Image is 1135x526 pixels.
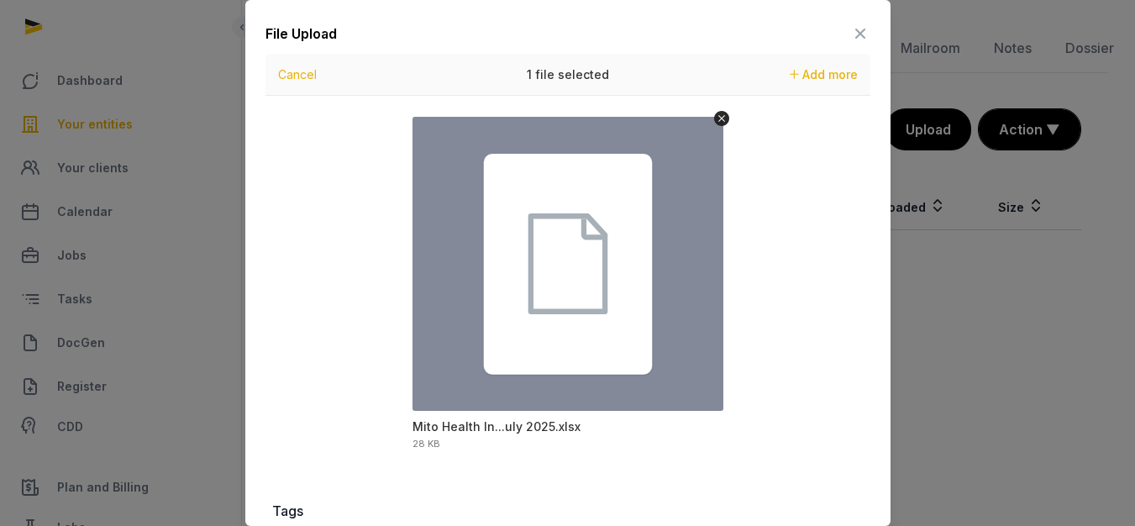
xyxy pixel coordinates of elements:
[265,24,337,44] div: File Upload
[783,63,864,87] button: Add more files
[273,63,322,87] button: Cancel
[412,439,440,449] div: 28 KB
[714,111,729,126] button: Remove file
[272,501,864,521] label: Tags
[442,54,694,96] div: 1 file selected
[265,54,870,474] div: Uppy Dashboard
[802,67,858,82] span: Add more
[412,418,581,435] div: Mito Health Inc - Draft management report July 2025.xlsx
